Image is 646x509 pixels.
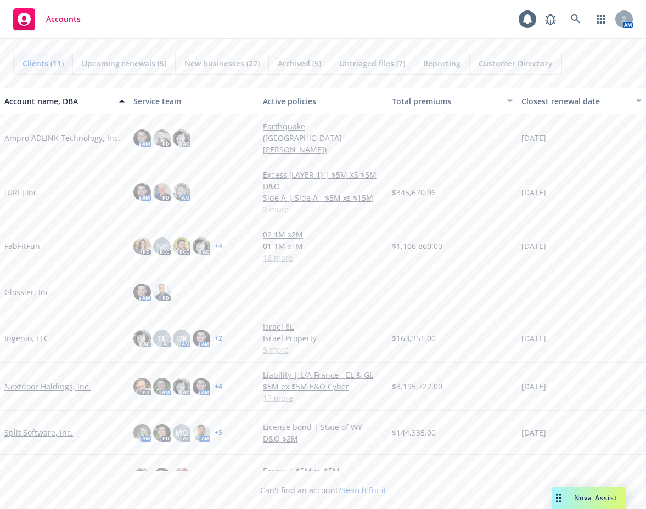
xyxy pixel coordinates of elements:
span: [DATE] [521,186,546,198]
div: Account name, DBA [4,95,113,107]
span: [DATE] [521,381,546,392]
img: photo [193,330,210,347]
a: D&O $2M [263,433,383,444]
a: + 5 [215,429,222,436]
a: Israel Property [263,332,383,344]
span: Clients (11) [23,58,64,69]
a: + 4 [215,383,222,390]
span: NP [156,240,167,252]
span: Reporting [423,58,460,69]
div: Closest renewal date [521,95,630,107]
span: MQ [175,427,188,438]
a: Accounts [9,4,85,35]
span: Can't find an account? [260,484,386,496]
span: Accounts [46,15,81,24]
span: [DATE] [521,427,546,438]
img: photo [173,237,190,255]
img: photo [173,129,190,147]
span: [DATE] [521,132,546,144]
span: - [392,286,395,298]
span: $144,335.00 [392,427,436,438]
img: photo [133,237,151,255]
span: [DATE] [521,240,546,252]
a: Search [565,8,587,30]
button: Active policies [259,88,387,114]
img: photo [193,424,210,442]
span: DK [177,332,187,344]
a: Excess (LAYER 1) | $5M XS $5M D&O [263,169,383,192]
span: $3,195,722.00 [392,381,442,392]
span: Untriaged files (7) [339,58,405,69]
a: [URL] Inc. [4,186,40,198]
span: Upcoming renewals (5) [82,58,166,69]
span: $345,670.96 [392,186,436,198]
img: photo [133,424,151,442]
a: Excess | $5M xs $5M [263,465,383,477]
span: Customer Directory [479,58,553,69]
div: Service team [133,95,254,107]
span: [DATE] [521,332,546,344]
button: Nova Assist [552,487,626,509]
img: photo [153,378,171,395]
a: 16 more [263,252,383,263]
a: Report a Bug [540,8,561,30]
span: New businesses (22) [184,58,260,69]
span: $1,106,860.00 [392,240,442,252]
img: photo [133,284,151,301]
span: - [263,286,266,298]
span: - [521,286,524,298]
a: $5M ex $5M E&O Cyber [263,381,383,392]
a: 02 1M x2M [263,229,383,240]
button: Total premiums [387,88,516,114]
a: 17 more [263,392,383,404]
button: Closest renewal date [517,88,646,114]
img: photo [173,378,190,395]
a: Search for it [341,485,386,495]
button: Service team [129,88,258,114]
img: photo [133,330,151,347]
a: 5 more [263,344,383,355]
img: photo [133,183,151,201]
img: photo [153,183,171,201]
img: photo [133,129,151,147]
a: Glossier, Inc. [4,286,52,298]
img: photo [153,424,171,442]
span: TL [158,332,166,344]
span: $163,351.00 [392,332,436,344]
a: License bond | State of WY [263,421,383,433]
img: photo [193,378,210,395]
a: Side A | Side A - $5M xs $15M [263,192,383,203]
a: + 2 [215,335,222,342]
a: Split Software, Inc. [4,427,73,438]
a: Switch app [590,8,612,30]
img: photo [153,468,171,485]
img: photo [193,237,210,255]
img: photo [173,468,190,485]
img: photo [173,183,190,201]
a: Ampro ADLINK Technology, Inc. [4,132,120,144]
a: FabFitFun [4,240,40,252]
span: Nova Assist [574,493,617,502]
a: + 4 [215,243,222,250]
a: Ingenio, LLC [4,332,49,344]
a: Liability | L/A France - EL & GL [263,369,383,381]
a: Nextdoor Holdings, Inc. [4,381,91,392]
div: Active policies [263,95,383,107]
div: Drag to move [552,487,565,509]
img: photo [133,468,151,485]
div: Total premiums [392,95,500,107]
a: Earthquake ([GEOGRAPHIC_DATA][PERSON_NAME]) [263,121,383,155]
img: photo [153,284,171,301]
span: - [392,132,395,144]
a: Israel EL [263,321,383,332]
a: 2 more [263,203,383,215]
img: photo [153,129,171,147]
img: photo [133,378,151,395]
a: 01 1M x1M [263,240,383,252]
